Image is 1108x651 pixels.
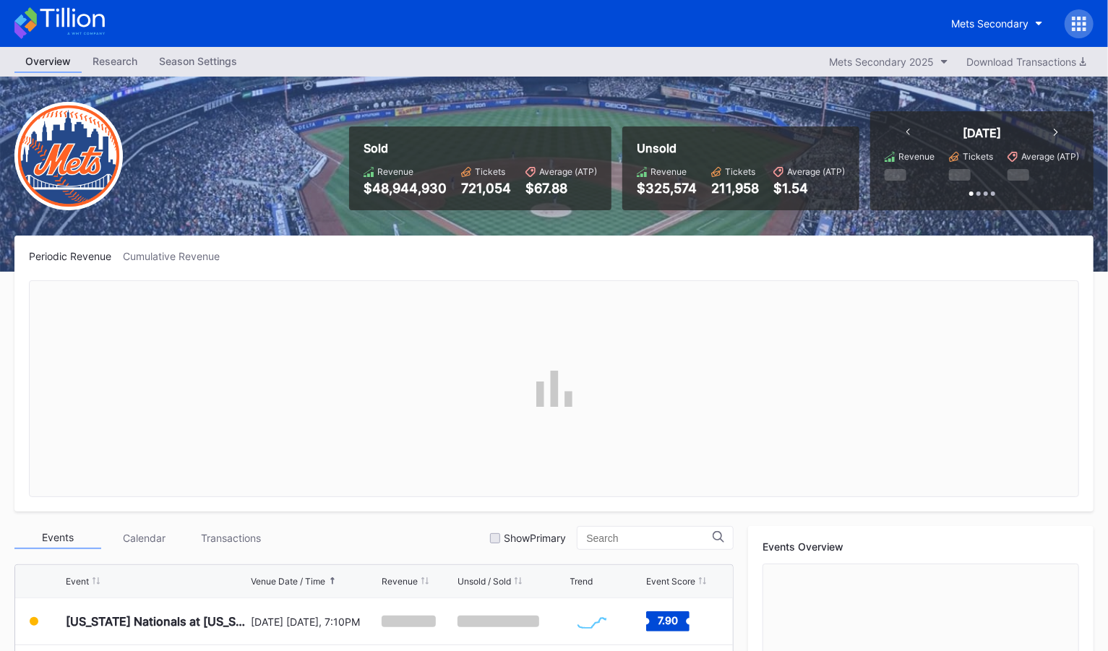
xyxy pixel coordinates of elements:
[570,576,593,587] div: Trend
[123,250,231,262] div: Cumulative Revenue
[650,166,687,177] div: Revenue
[364,141,597,155] div: Sold
[963,126,1001,140] div: [DATE]
[898,151,935,162] div: Revenue
[658,614,678,626] text: 7.90
[711,181,759,196] div: 211,958
[82,51,148,72] div: Research
[14,51,82,73] a: Overview
[148,51,248,72] div: Season Settings
[637,181,697,196] div: $325,574
[525,181,597,196] div: $67.88
[959,52,1094,72] button: Download Transactions
[829,56,934,68] div: Mets Secondary 2025
[951,17,1028,30] div: Mets Secondary
[570,603,614,639] svg: Chart title
[66,576,89,587] div: Event
[251,576,325,587] div: Venue Date / Time
[940,10,1054,37] button: Mets Secondary
[539,166,597,177] div: Average (ATP)
[66,614,247,629] div: [US_STATE] Nationals at [US_STATE] Mets (Pop-Up Home Run Apple Giveaway)
[822,52,955,72] button: Mets Secondary 2025
[82,51,148,73] a: Research
[773,181,845,196] div: $1.54
[377,166,413,177] div: Revenue
[461,181,511,196] div: 721,054
[251,616,378,628] div: [DATE] [DATE], 7:10PM
[646,576,695,587] div: Event Score
[364,181,447,196] div: $48,944,930
[14,102,123,210] img: New-York-Mets-Transparent.png
[14,527,101,549] div: Events
[458,576,511,587] div: Unsold / Sold
[763,540,1079,553] div: Events Overview
[966,56,1086,68] div: Download Transactions
[475,166,505,177] div: Tickets
[586,533,713,544] input: Search
[725,166,755,177] div: Tickets
[148,51,248,73] a: Season Settings
[787,166,845,177] div: Average (ATP)
[188,527,275,549] div: Transactions
[101,527,188,549] div: Calendar
[382,576,418,587] div: Revenue
[963,151,993,162] div: Tickets
[504,532,566,544] div: Show Primary
[1021,151,1079,162] div: Average (ATP)
[637,141,845,155] div: Unsold
[29,250,123,262] div: Periodic Revenue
